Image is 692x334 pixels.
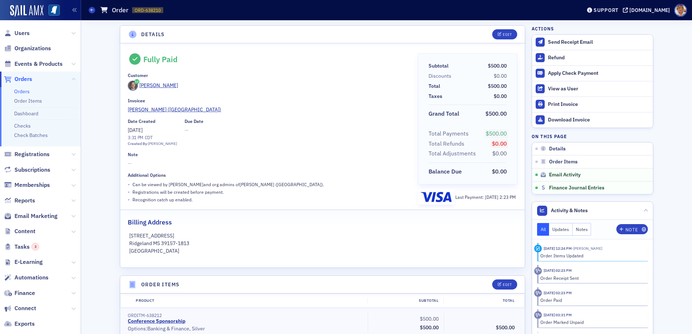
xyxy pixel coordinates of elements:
[534,267,542,275] div: Activity
[429,167,464,176] span: Balance Due
[429,82,443,90] span: Total
[537,223,549,236] button: All
[4,258,43,266] a: E-Learning
[132,189,224,195] p: Registrations will be created before payment.
[141,281,180,288] h4: Order Items
[674,4,687,17] span: Profile
[549,146,566,152] span: Details
[128,119,155,124] div: Date Created
[4,227,35,235] a: Content
[4,166,50,174] a: Subscriptions
[548,39,649,46] div: Send Receipt Email
[14,29,30,37] span: Users
[572,246,602,251] span: Rachel Shirley
[429,129,471,138] span: Total Payments
[14,289,35,297] span: Finance
[455,194,516,200] div: Last Payment:
[14,212,58,220] span: Email Marketing
[4,212,58,220] a: Email Marketing
[532,50,653,65] button: Refund
[548,117,649,123] div: Download Invoice
[544,268,572,273] time: 5/20/2025 02:23 PM
[14,258,43,266] span: E-Learning
[429,93,442,100] div: Taxes
[128,127,143,133] span: [DATE]
[143,55,178,64] div: Fully Paid
[534,311,542,319] div: Activity
[131,298,367,304] div: Product
[128,152,138,157] div: Note
[143,134,153,140] span: CDT
[532,35,653,50] button: Send Receipt Email
[128,318,185,325] a: Conference Sponsorship
[128,218,172,227] h2: Billing Address
[594,7,619,13] div: Support
[488,83,507,89] span: $500.00
[540,319,643,325] div: Order Marked Unpaid
[429,149,478,158] span: Total Adjustments
[4,197,35,205] a: Reports
[4,320,35,328] a: Exports
[128,313,363,318] div: ORDITM-638212
[4,289,35,297] a: Finance
[420,324,439,331] span: $500.00
[14,181,50,189] span: Memberships
[128,73,148,78] div: Customer
[429,72,454,80] span: Discounts
[544,312,572,317] time: 5/15/2025 03:31 PM
[499,194,516,200] span: 2:23 PM
[616,224,648,234] button: Note
[14,88,30,95] a: Orders
[549,185,604,191] span: Finance Journal Entries
[10,5,43,17] img: SailAMX
[420,316,439,322] span: $500.00
[429,140,464,148] div: Total Refunds
[540,252,643,259] div: Order Items Updated
[128,106,408,114] a: [PERSON_NAME] ([GEOGRAPHIC_DATA])
[132,196,193,203] p: Recognition catch up enabled.
[128,160,408,167] span: —
[129,232,516,240] p: [STREET_ADDRESS]
[429,110,459,118] div: Grand Total
[4,150,50,158] a: Registrations
[129,247,516,255] p: [GEOGRAPHIC_DATA]
[128,181,130,188] span: •
[492,279,517,290] button: Edit
[532,112,653,128] a: Download Invoice
[421,192,452,202] img: visa
[623,8,672,13] button: [DOMAIN_NAME]
[503,283,512,287] div: Edit
[14,123,31,129] a: Checks
[128,134,143,140] time: 3:31 PM
[429,149,476,158] div: Total Adjustments
[14,304,36,312] span: Connect
[14,132,48,138] a: Check Batches
[4,29,30,37] a: Users
[544,246,572,251] time: 8/1/2025 12:24 PM
[43,5,60,17] a: View Homepage
[141,31,165,38] h4: Details
[532,81,653,97] button: View as User
[629,7,670,13] div: [DOMAIN_NAME]
[532,97,653,112] a: Print Invoice
[48,5,60,16] img: SailAMX
[112,6,128,14] h1: Order
[429,93,445,100] span: Taxes
[485,194,499,200] span: [DATE]
[14,150,50,158] span: Registrations
[625,228,638,232] div: Note
[128,141,148,146] span: Created By:
[548,55,649,61] div: Refund
[540,297,643,303] div: Order Paid
[4,274,48,282] a: Automations
[549,159,578,165] span: Order Items
[549,223,573,236] button: Updates
[367,298,443,304] div: Subtotal
[534,289,542,297] div: Activity
[14,243,39,251] span: Tasks
[185,119,203,124] div: Due Date
[492,29,517,39] button: Edit
[139,82,178,89] div: [PERSON_NAME]
[544,290,572,295] time: 5/20/2025 02:23 PM
[128,172,166,178] div: Additional Options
